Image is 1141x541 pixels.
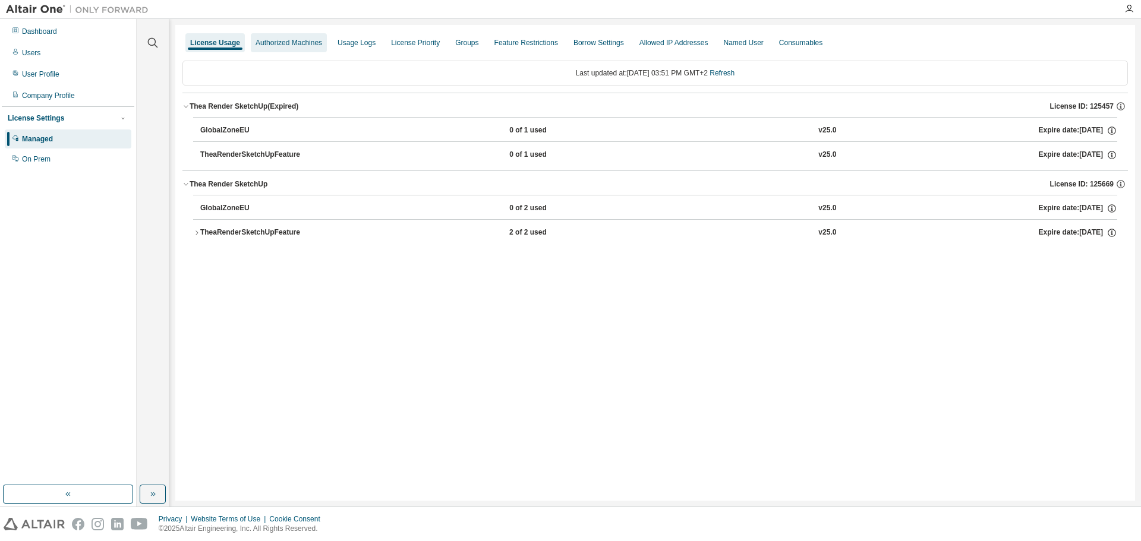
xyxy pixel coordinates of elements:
[1039,227,1117,238] div: Expire date: [DATE]
[72,518,84,530] img: facebook.svg
[131,518,148,530] img: youtube.svg
[455,38,478,48] div: Groups
[22,91,75,100] div: Company Profile
[639,38,708,48] div: Allowed IP Addresses
[6,4,155,15] img: Altair One
[200,203,307,214] div: GlobalZoneEU
[159,524,327,534] p: © 2025 Altair Engineering, Inc. All Rights Reserved.
[182,171,1128,197] button: Thea Render SketchUpLicense ID: 125669
[200,118,1117,144] button: GlobalZoneEU0 of 1 usedv25.0Expire date:[DATE]
[92,518,104,530] img: instagram.svg
[509,125,616,136] div: 0 of 1 used
[8,113,64,123] div: License Settings
[818,227,836,238] div: v25.0
[269,514,327,524] div: Cookie Consent
[1039,203,1117,214] div: Expire date: [DATE]
[338,38,376,48] div: Usage Logs
[391,38,440,48] div: License Priority
[193,220,1117,246] button: TheaRenderSketchUpFeature2 of 2 usedv25.0Expire date:[DATE]
[190,179,267,189] div: Thea Render SketchUp
[509,150,616,160] div: 0 of 1 used
[22,27,57,36] div: Dashboard
[191,514,269,524] div: Website Terms of Use
[111,518,124,530] img: linkedin.svg
[22,48,40,58] div: Users
[22,154,51,164] div: On Prem
[1039,125,1117,136] div: Expire date: [DATE]
[1050,179,1114,189] span: License ID: 125669
[818,203,836,214] div: v25.0
[159,514,191,524] div: Privacy
[200,227,307,238] div: TheaRenderSketchUpFeature
[22,134,53,144] div: Managed
[190,38,240,48] div: License Usage
[818,125,836,136] div: v25.0
[818,150,836,160] div: v25.0
[200,142,1117,168] button: TheaRenderSketchUpFeature0 of 1 usedv25.0Expire date:[DATE]
[710,69,735,77] a: Refresh
[200,125,307,136] div: GlobalZoneEU
[182,61,1128,86] div: Last updated at: [DATE] 03:51 PM GMT+2
[200,150,307,160] div: TheaRenderSketchUpFeature
[1050,102,1114,111] span: License ID: 125457
[723,38,763,48] div: Named User
[1039,150,1117,160] div: Expire date: [DATE]
[22,69,59,79] div: User Profile
[509,203,616,214] div: 0 of 2 used
[200,195,1117,222] button: GlobalZoneEU0 of 2 usedv25.0Expire date:[DATE]
[779,38,822,48] div: Consumables
[190,102,298,111] div: Thea Render SketchUp (Expired)
[182,93,1128,119] button: Thea Render SketchUp(Expired)License ID: 125457
[4,518,65,530] img: altair_logo.svg
[494,38,558,48] div: Feature Restrictions
[573,38,624,48] div: Borrow Settings
[509,227,616,238] div: 2 of 2 used
[256,38,322,48] div: Authorized Machines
